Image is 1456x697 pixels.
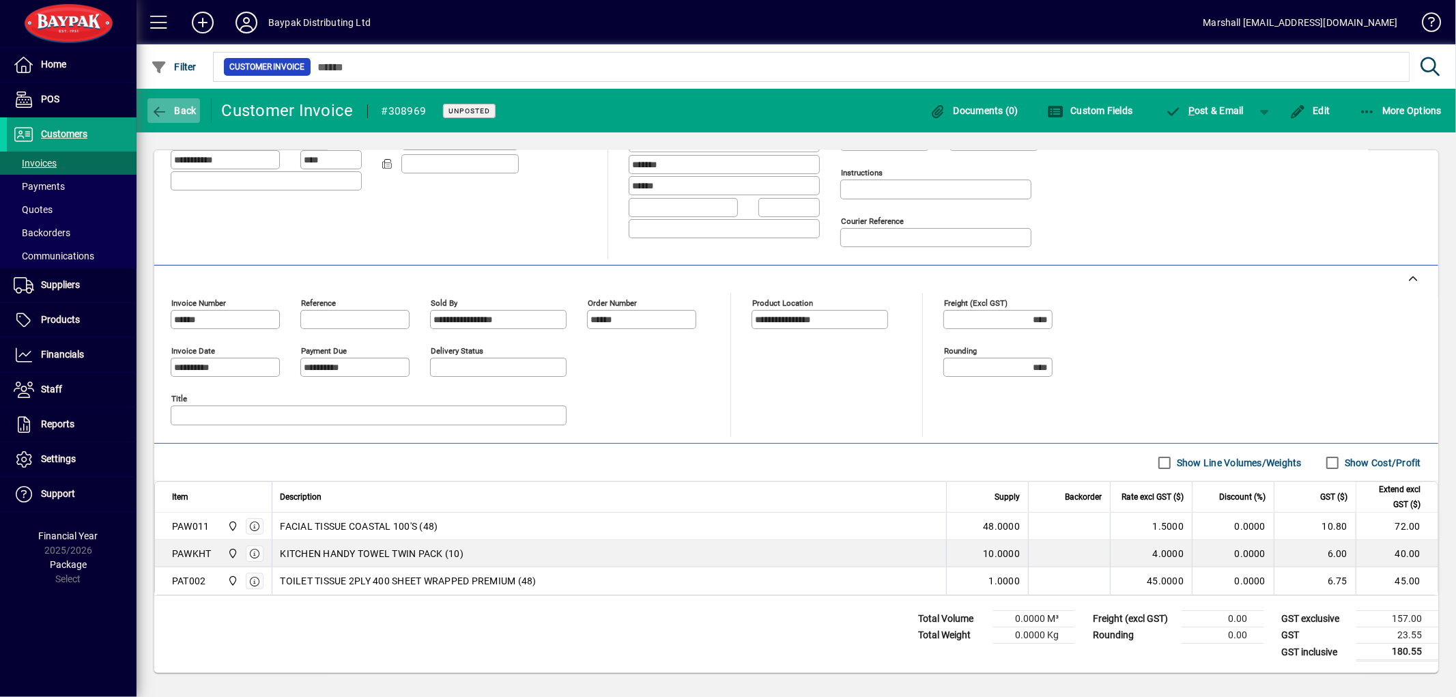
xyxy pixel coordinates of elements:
div: 4.0000 [1119,547,1184,560]
span: Baypak - Onekawa [224,573,240,588]
span: Support [41,488,75,499]
span: Products [41,314,80,325]
td: 72.00 [1356,513,1438,540]
a: Settings [7,442,137,476]
span: Reports [41,418,74,429]
span: Communications [14,251,94,261]
span: Discount (%) [1219,489,1266,504]
td: 0.0000 M³ [993,611,1075,627]
mat-label: Product location [752,298,813,308]
mat-label: Sold by [431,298,457,308]
td: 180.55 [1356,644,1438,661]
span: Baypak - Onekawa [224,519,240,534]
span: Customer Invoice [229,60,305,74]
mat-label: Instructions [841,168,883,177]
a: Knowledge Base [1412,3,1439,47]
button: Edit [1286,98,1334,123]
td: 6.75 [1274,567,1356,595]
td: Total Weight [911,627,993,644]
a: Communications [7,244,137,268]
label: Show Line Volumes/Weights [1174,456,1302,470]
div: Marshall [EMAIL_ADDRESS][DOMAIN_NAME] [1203,12,1398,33]
button: Custom Fields [1044,98,1137,123]
td: 0.0000 [1192,540,1274,567]
a: Reports [7,408,137,442]
mat-label: Delivery status [431,346,483,356]
app-page-header-button: Back [137,98,212,123]
mat-label: Order number [588,298,637,308]
span: Package [50,559,87,570]
div: Customer Invoice [222,100,354,122]
td: GST exclusive [1274,611,1356,627]
td: 6.00 [1274,540,1356,567]
span: More Options [1359,105,1442,116]
mat-label: Title [171,394,187,403]
div: #308969 [382,100,427,122]
td: 0.00 [1182,611,1264,627]
div: 1.5000 [1119,520,1184,533]
span: FACIAL TISSUE COASTAL 100'S (48) [281,520,438,533]
span: KITCHEN HANDY TOWEL TWIN PACK (10) [281,547,464,560]
a: Invoices [7,152,137,175]
span: Extend excl GST ($) [1365,482,1421,512]
td: 0.00 [1182,627,1264,644]
span: Invoices [14,158,57,169]
mat-label: Payment due [301,346,347,356]
a: Home [7,48,137,82]
a: Payments [7,175,137,198]
span: Backorder [1065,489,1102,504]
span: Supply [995,489,1020,504]
span: Home [41,59,66,70]
span: Suppliers [41,279,80,290]
div: Baypak Distributing Ltd [268,12,371,33]
span: ost & Email [1165,105,1244,116]
button: Back [147,98,200,123]
button: Profile [225,10,268,35]
button: Filter [147,55,200,79]
div: PAWKHT [172,547,212,560]
mat-label: Rounding [944,346,977,356]
span: Settings [41,453,76,464]
span: Description [281,489,322,504]
mat-label: Reference [301,298,336,308]
span: 48.0000 [983,520,1020,533]
a: Quotes [7,198,137,221]
a: Staff [7,373,137,407]
td: 0.0000 Kg [993,627,1075,644]
a: Financials [7,338,137,372]
span: Back [151,105,197,116]
span: Backorders [14,227,70,238]
button: Documents (0) [926,98,1022,123]
span: Unposted [448,106,490,115]
td: 23.55 [1356,627,1438,644]
span: Custom Fields [1047,105,1133,116]
button: Post & Email [1158,98,1251,123]
mat-label: Invoice date [171,346,215,356]
mat-label: Invoice number [171,298,226,308]
label: Show Cost/Profit [1342,456,1421,470]
a: Backorders [7,221,137,244]
button: Add [181,10,225,35]
td: 45.00 [1356,567,1438,595]
span: Quotes [14,204,53,215]
td: 0.0000 [1192,513,1274,540]
span: TOILET TISSUE 2PLY 400 SHEET WRAPPED PREMIUM (48) [281,574,537,588]
td: Rounding [1086,627,1182,644]
button: More Options [1356,98,1446,123]
span: Documents (0) [930,105,1018,116]
a: POS [7,83,137,117]
td: GST inclusive [1274,644,1356,661]
td: GST [1274,627,1356,644]
a: Support [7,477,137,511]
span: Staff [41,384,62,395]
span: Baypak - Onekawa [224,546,240,561]
span: Payments [14,181,65,192]
td: 157.00 [1356,611,1438,627]
span: P [1188,105,1195,116]
span: 1.0000 [989,574,1020,588]
span: 10.0000 [983,547,1020,560]
mat-label: Courier Reference [841,216,904,226]
td: 0.0000 [1192,567,1274,595]
a: Suppliers [7,268,137,302]
a: Products [7,303,137,337]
